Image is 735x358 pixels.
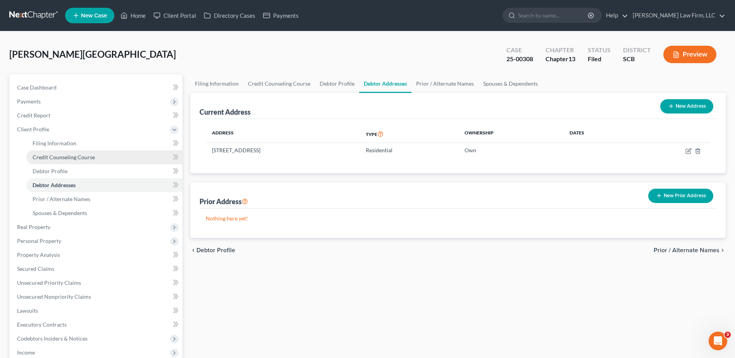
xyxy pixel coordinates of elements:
span: Unsecured Priority Claims [17,279,81,286]
td: Own [458,143,563,158]
a: Directory Cases [200,9,259,22]
span: Executory Contracts [17,321,67,328]
span: New Case [81,13,107,19]
iframe: Intercom live chat [709,332,727,350]
i: chevron_right [720,247,726,253]
a: Unsecured Priority Claims [11,276,182,290]
a: Credit Counseling Course [243,74,315,93]
span: Filing Information [33,140,76,146]
button: Preview [663,46,716,63]
a: Spouses & Dependents [26,206,182,220]
span: Property Analysis [17,251,60,258]
a: Filing Information [26,136,182,150]
span: Debtor Addresses [33,182,76,188]
a: Case Dashboard [11,81,182,95]
a: Client Portal [150,9,200,22]
button: New Prior Address [648,189,713,203]
a: Property Analysis [11,248,182,262]
th: Type [360,125,458,143]
div: Case [506,46,533,55]
a: Payments [259,9,303,22]
span: Secured Claims [17,265,54,272]
span: Personal Property [17,238,61,244]
a: Credit Report [11,108,182,122]
button: New Address [660,99,713,114]
span: Lawsuits [17,307,38,314]
div: Filed [588,55,611,64]
div: Chapter [546,46,575,55]
th: Ownership [458,125,563,143]
a: Debtor Profile [26,164,182,178]
span: Codebtors Insiders & Notices [17,335,88,342]
td: [STREET_ADDRESS] [206,143,360,158]
a: Debtor Profile [315,74,359,93]
a: Debtor Addresses [359,74,411,93]
span: Case Dashboard [17,84,57,91]
div: Chapter [546,55,575,64]
span: Income [17,349,35,356]
i: chevron_left [190,247,196,253]
a: [PERSON_NAME] Law Firm, LLC [629,9,725,22]
a: Lawsuits [11,304,182,318]
a: Credit Counseling Course [26,150,182,164]
th: Address [206,125,360,143]
span: Prior / Alternate Names [33,196,90,202]
a: Prior / Alternate Names [411,74,479,93]
p: Nothing here yet! [206,215,710,222]
span: Prior / Alternate Names [654,247,720,253]
span: Client Profile [17,126,49,133]
a: Home [117,9,150,22]
a: Prior / Alternate Names [26,192,182,206]
span: [PERSON_NAME][GEOGRAPHIC_DATA] [9,48,176,60]
div: SCB [623,55,651,64]
a: Filing Information [190,74,243,93]
div: District [623,46,651,55]
span: 13 [568,55,575,62]
th: Dates [563,125,632,143]
span: Unsecured Nonpriority Claims [17,293,91,300]
a: Debtor Addresses [26,178,182,192]
input: Search by name... [518,8,589,22]
a: Unsecured Nonpriority Claims [11,290,182,304]
span: Payments [17,98,41,105]
span: Credit Counseling Course [33,154,95,160]
div: Prior Address [200,197,248,206]
span: Debtor Profile [196,247,235,253]
span: Credit Report [17,112,50,119]
button: chevron_left Debtor Profile [190,247,235,253]
a: Help [602,9,628,22]
div: 25-00308 [506,55,533,64]
button: Prior / Alternate Names chevron_right [654,247,726,253]
div: Status [588,46,611,55]
td: Residential [360,143,458,158]
span: Real Property [17,224,50,230]
span: Debtor Profile [33,168,67,174]
a: Executory Contracts [11,318,182,332]
a: Spouses & Dependents [479,74,542,93]
span: 3 [725,332,731,338]
div: Current Address [200,107,251,117]
span: Spouses & Dependents [33,210,87,216]
a: Secured Claims [11,262,182,276]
